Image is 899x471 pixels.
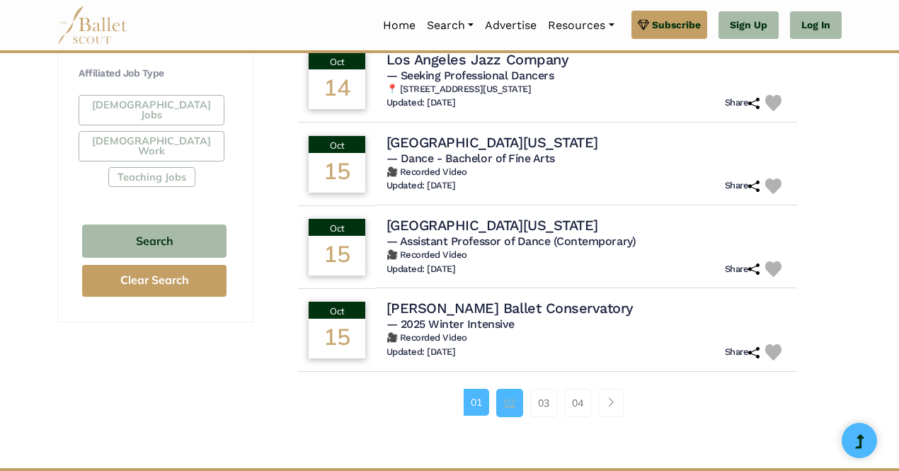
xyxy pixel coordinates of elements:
span: — 2025 Winter Intensive [386,317,515,331]
span: — Seeking Professional Dancers [386,69,554,82]
div: Oct [309,219,365,236]
button: Search [82,225,227,258]
h6: 🎥 Recorded Video [386,332,787,344]
h6: Share [725,263,760,276]
span: Subscribe [652,17,701,33]
h4: [GEOGRAPHIC_DATA][US_STATE] [386,133,598,152]
h6: Share [725,180,760,192]
h4: [PERSON_NAME] Ballet Conservatory [386,299,634,317]
div: 15 [309,153,365,193]
h6: Share [725,346,760,358]
h6: Updated: [DATE] [386,97,456,109]
button: Clear Search [82,265,227,297]
a: 04 [564,389,591,417]
a: 02 [496,389,523,417]
a: Search [421,11,479,40]
h6: 🎥 Recorded Video [386,249,787,261]
div: Oct [309,52,365,69]
span: — Dance - Bachelor of Fine Arts [386,152,555,165]
span: — Assistant Professor of Dance (Contemporary) [386,234,636,248]
h6: Updated: [DATE] [386,263,456,276]
a: Advertise [479,11,542,40]
div: Oct [309,136,365,153]
h6: Share [725,97,760,109]
div: 15 [309,319,365,358]
a: 03 [530,389,557,417]
a: 01 [464,389,489,416]
h6: Updated: [DATE] [386,180,456,192]
h6: 🎥 Recorded Video [386,166,787,178]
h6: 📍 [STREET_ADDRESS][US_STATE] [386,84,787,96]
img: gem.svg [638,17,649,33]
h4: Los Angeles Jazz Company [386,50,568,69]
a: Home [377,11,421,40]
a: Subscribe [631,11,707,39]
div: Oct [309,302,365,319]
a: Log In [790,11,842,40]
h4: [GEOGRAPHIC_DATA][US_STATE] [386,216,598,234]
h4: Affiliated Job Type [79,67,230,81]
a: Sign Up [718,11,779,40]
a: Resources [542,11,619,40]
nav: Page navigation example [464,389,631,417]
div: 14 [309,69,365,109]
div: 15 [309,236,365,276]
h6: Updated: [DATE] [386,346,456,358]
